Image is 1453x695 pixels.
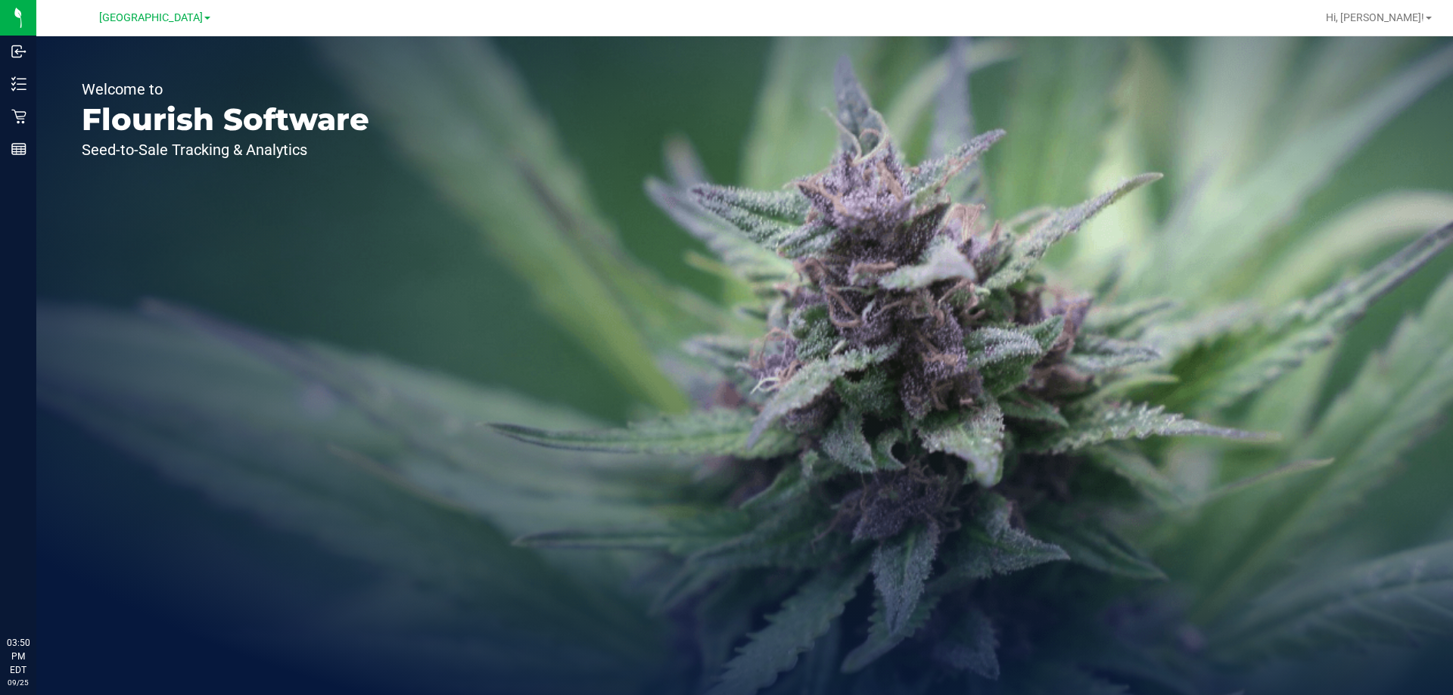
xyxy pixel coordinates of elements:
span: Hi, [PERSON_NAME]! [1326,11,1424,23]
p: 09/25 [7,677,30,688]
p: 03:50 PM EDT [7,636,30,677]
span: [GEOGRAPHIC_DATA] [99,11,203,24]
p: Welcome to [82,82,369,97]
inline-svg: Inventory [11,76,26,92]
inline-svg: Reports [11,141,26,157]
inline-svg: Inbound [11,44,26,59]
p: Seed-to-Sale Tracking & Analytics [82,142,369,157]
p: Flourish Software [82,104,369,135]
inline-svg: Retail [11,109,26,124]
